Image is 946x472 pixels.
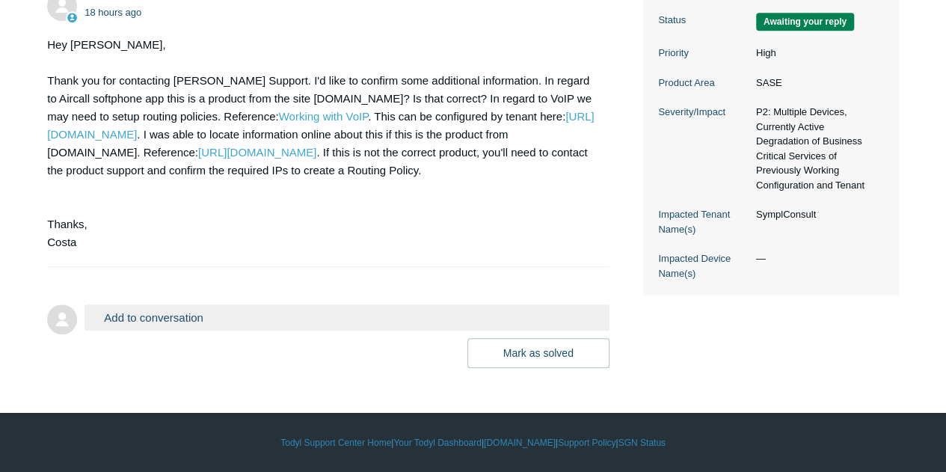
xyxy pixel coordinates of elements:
dt: Impacted Tenant Name(s) [658,207,749,236]
a: Todyl Support Center Home [280,436,391,450]
button: Add to conversation [85,304,609,331]
a: [DOMAIN_NAME] [484,436,556,450]
dt: Impacted Device Name(s) [658,251,749,281]
a: SGN Status [618,436,666,450]
dd: — [749,251,884,266]
a: Working with VoIP [279,110,369,123]
span: We are waiting for you to respond [756,13,854,31]
dt: Priority [658,46,749,61]
a: Support Policy [558,436,615,450]
dt: Severity/Impact [658,105,749,120]
a: [URL][DOMAIN_NAME] [198,146,316,159]
dt: Status [658,13,749,28]
time: 09/17/2025, 15:48 [85,7,141,18]
a: [URL][DOMAIN_NAME] [47,110,594,141]
dd: P2: Multiple Devices, Currently Active Degradation of Business Critical Services of Previously Wo... [749,105,884,192]
dt: Product Area [658,76,749,91]
a: Your Todyl Dashboard [393,436,481,450]
dd: SymplConsult [749,207,884,222]
div: | | | | [47,436,899,450]
dd: High [749,46,884,61]
button: Mark as solved [467,338,609,368]
dd: SASE [749,76,884,91]
div: Hey [PERSON_NAME], Thank you for contacting [PERSON_NAME] Support. I'd like to confirm some addit... [47,36,594,251]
